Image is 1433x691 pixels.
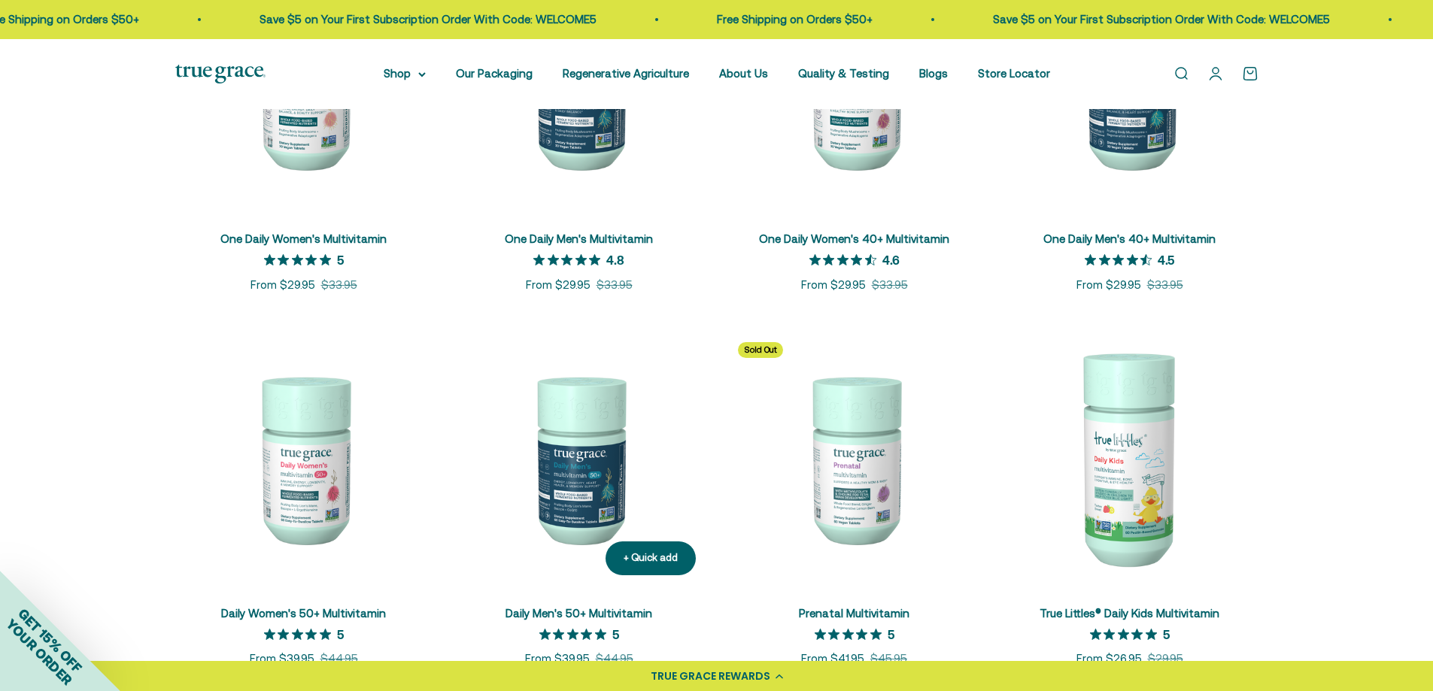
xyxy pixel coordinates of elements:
[612,626,619,641] p: 5
[539,623,612,644] span: 5 out 5 stars rating in total 3 reviews
[3,616,75,688] span: YOUR ORDER
[1148,650,1183,668] compare-at-price: $29.95
[221,607,386,620] a: Daily Women's 50+ Multivitamin
[983,11,1320,29] p: Save $5 on Your First Subscription Order With Code: WELCOME5
[1158,252,1174,267] p: 4.5
[606,252,624,267] p: 4.8
[175,330,433,587] img: Daily Multivitamin for Energy, Longevity, Heart Health, & Memory Support* L-ergothioneine to supp...
[872,276,908,294] compare-at-price: $33.95
[1040,607,1219,620] a: True Littles® Daily Kids Multivitamin
[264,250,337,271] span: 5 out 5 stars rating in total 11 reviews
[1076,276,1141,294] sale-price: From $29.95
[799,607,909,620] a: Prenatal Multivitamin
[1147,276,1183,294] compare-at-price: $33.95
[1090,623,1163,644] span: 5 out 5 stars rating in total 5 reviews
[1043,232,1216,245] a: One Daily Men's 40+ Multivitamin
[1163,626,1170,641] p: 5
[505,607,652,620] a: Daily Men's 50+ Multivitamin
[250,276,315,294] sale-price: From $29.95
[1076,650,1142,668] sale-price: From $26.95
[624,550,678,566] div: + Quick add
[801,650,864,668] sale-price: From $41.95
[919,67,948,80] a: Blogs
[525,650,590,668] sale-price: From $39.95
[798,67,889,80] a: Quality & Testing
[651,668,770,684] div: TRUE GRACE REWARDS
[505,232,653,245] a: One Daily Men's Multivitamin
[719,67,768,80] a: About Us
[320,650,358,668] compare-at-price: $44.95
[1001,330,1258,587] img: True Littles® Daily Kids Multivitamin
[533,250,606,271] span: 4.8 out 5 stars rating in total 6 reviews
[759,232,949,245] a: One Daily Women's 40+ Multivitamin
[596,650,633,668] compare-at-price: $44.95
[563,67,689,80] a: Regenerative Agriculture
[726,330,983,587] img: Daily Multivitamin to Support a Healthy Mom & Baby* For women during pre-conception, pregnancy, a...
[606,541,696,575] button: + Quick add
[870,650,907,668] compare-at-price: $45.95
[597,276,633,294] compare-at-price: $33.95
[888,626,894,641] p: 5
[250,650,314,668] sale-price: From $39.95
[321,276,357,294] compare-at-price: $33.95
[220,232,387,245] a: One Daily Women's Multivitamin
[451,330,708,587] img: Daily Men's 50+ Multivitamin
[526,276,591,294] sale-price: From $29.95
[978,67,1050,80] a: Store Locator
[801,276,866,294] sale-price: From $29.95
[456,67,533,80] a: Our Packaging
[384,65,426,83] summary: Shop
[809,250,882,271] span: 4.6 out 5 stars rating in total 25 reviews
[707,13,863,26] a: Free Shipping on Orders $50+
[815,623,888,644] span: 5 out 5 stars rating in total 4 reviews
[264,623,337,644] span: 5 out 5 stars rating in total 13 reviews
[1085,250,1158,271] span: 4.5 out 5 stars rating in total 4 reviews
[337,626,344,641] p: 5
[15,605,85,675] span: GET 15% OFF
[337,252,344,267] p: 5
[882,252,900,267] p: 4.6
[250,11,587,29] p: Save $5 on Your First Subscription Order With Code: WELCOME5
